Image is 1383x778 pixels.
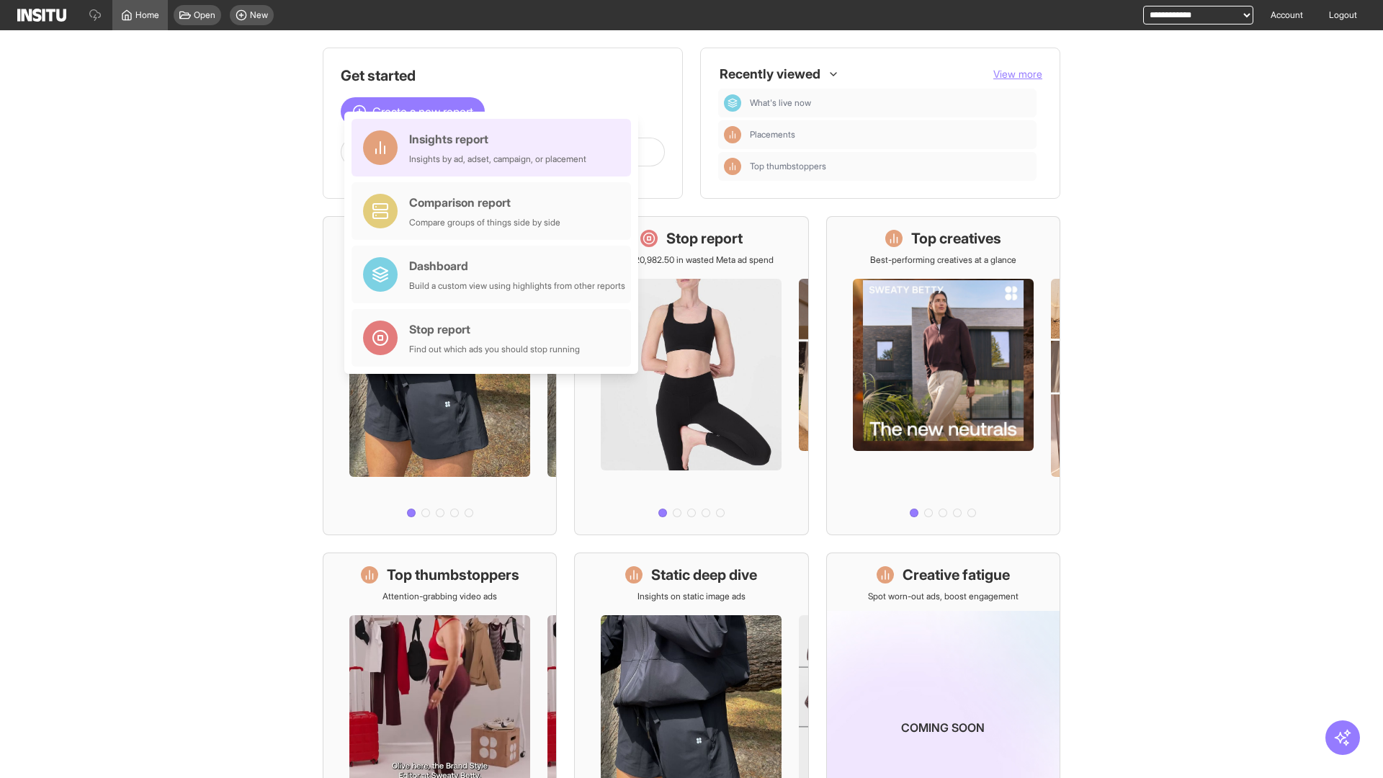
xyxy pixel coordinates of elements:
[870,254,1016,266] p: Best-performing creatives at a glance
[194,9,215,21] span: Open
[17,9,66,22] img: Logo
[750,97,1031,109] span: What's live now
[250,9,268,21] span: New
[382,591,497,602] p: Attention-grabbing video ads
[724,94,741,112] div: Dashboard
[409,321,580,338] div: Stop report
[637,591,746,602] p: Insights on static image ads
[750,161,826,172] span: Top thumbstoppers
[372,103,473,120] span: Create a new report
[993,67,1042,81] button: View more
[750,129,795,140] span: Placements
[409,217,560,228] div: Compare groups of things side by side
[409,257,625,274] div: Dashboard
[724,126,741,143] div: Insights
[409,344,580,355] div: Find out which ads you should stop running
[666,228,743,249] h1: Stop report
[341,97,485,126] button: Create a new report
[323,216,557,535] a: What's live nowSee all active ads instantly
[409,280,625,292] div: Build a custom view using highlights from other reports
[409,130,586,148] div: Insights report
[341,66,665,86] h1: Get started
[574,216,808,535] a: Stop reportSave £20,982.50 in wasted Meta ad spend
[750,161,1031,172] span: Top thumbstoppers
[724,158,741,175] div: Insights
[911,228,1001,249] h1: Top creatives
[750,129,1031,140] span: Placements
[609,254,774,266] p: Save £20,982.50 in wasted Meta ad spend
[993,68,1042,80] span: View more
[409,194,560,211] div: Comparison report
[409,153,586,165] div: Insights by ad, adset, campaign, or placement
[750,97,811,109] span: What's live now
[135,9,159,21] span: Home
[826,216,1060,535] a: Top creativesBest-performing creatives at a glance
[651,565,757,585] h1: Static deep dive
[387,565,519,585] h1: Top thumbstoppers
